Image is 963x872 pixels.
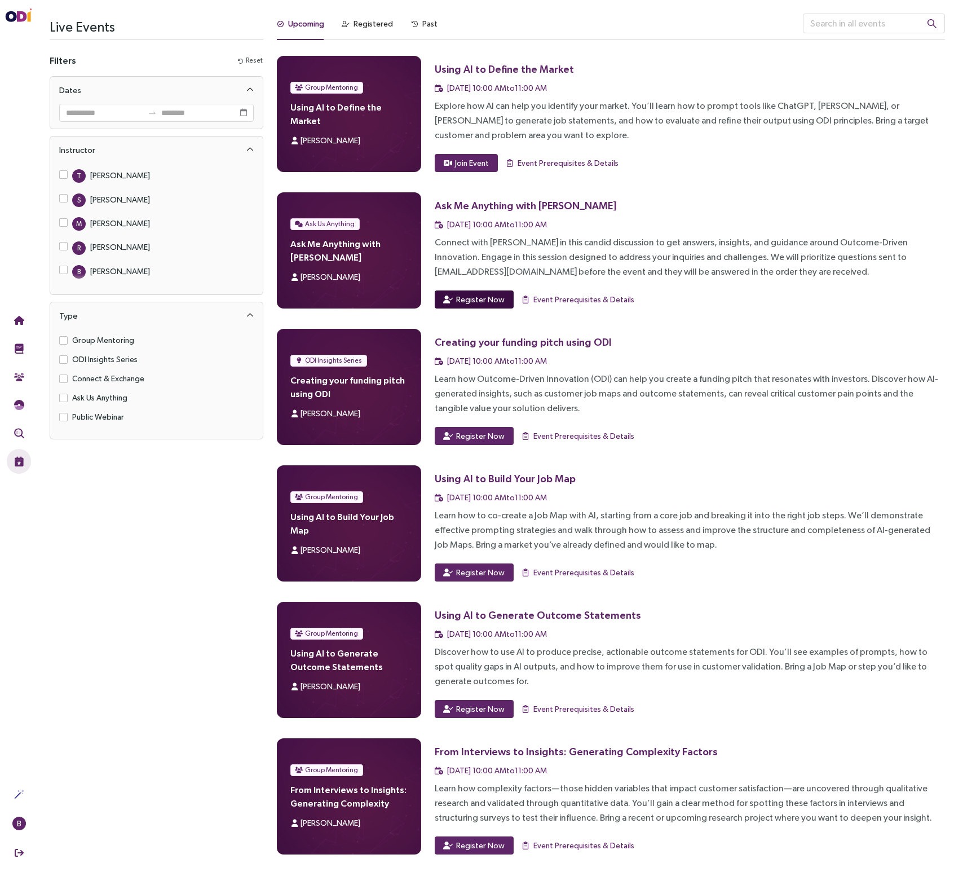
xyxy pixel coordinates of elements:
div: Instructor [59,143,95,157]
div: Learn how Outcome-Driven Innovation (ODI) can help you create a funding pitch that resonates with... [435,372,945,416]
button: B [7,811,31,836]
div: Dates [50,77,263,104]
span: Join Event [455,157,489,169]
span: Register Now [456,566,505,579]
h4: Creating your funding pitch using ODI [290,373,408,400]
span: Event Prerequisites & Details [533,839,634,852]
img: Training [14,343,24,354]
span: [PERSON_NAME] [301,682,360,691]
div: Instructor [50,136,263,164]
h4: Ask Me Anything with [PERSON_NAME] [290,237,408,264]
h3: Live Events [50,14,263,39]
button: Sign Out [7,840,31,865]
span: B [77,265,81,279]
button: Community [7,364,31,389]
button: Live Events [7,449,31,474]
span: M [76,217,82,231]
div: Using AI to Define the Market [435,62,574,76]
span: swap-right [148,108,157,117]
span: Group Mentoring [305,764,358,776]
div: Past [422,17,438,30]
button: Join Event [435,154,498,172]
span: T [77,169,81,183]
span: Event Prerequisites & Details [518,157,619,169]
button: Actions [7,782,31,807]
span: B [17,817,21,830]
div: Explore how AI can help you identify your market. You’ll learn how to prompt tools like ChatGPT, ... [435,99,945,143]
span: Event Prerequisites & Details [533,430,634,442]
span: ODI Insights Series [68,353,142,365]
span: [PERSON_NAME] [301,409,360,418]
span: [PERSON_NAME] [301,136,360,145]
span: Event Prerequisites & Details [533,566,634,579]
span: Group Mentoring [68,334,139,346]
span: search [927,19,937,29]
h4: Using AI to Build Your Job Map [290,510,408,537]
h4: Using AI to Define the Market [290,100,408,127]
img: JTBD Needs Framework [14,400,24,410]
span: [PERSON_NAME] [301,272,360,281]
button: Event Prerequisites & Details [505,154,619,172]
div: Dates [59,83,81,97]
img: Actions [14,789,24,799]
span: Group Mentoring [305,82,358,93]
button: Register Now [435,563,514,582]
div: Registered [354,17,393,30]
div: [PERSON_NAME] [90,217,150,230]
button: Register Now [435,427,514,445]
div: From Interviews to Insights: Generating Complexity Factors [435,745,718,759]
span: Ask Us Anything [68,391,132,404]
div: Connect with [PERSON_NAME] in this candid discussion to get answers, insights, and guidance aroun... [435,235,945,279]
img: Outcome Validation [14,428,24,438]
div: Type [59,309,77,323]
div: Learn how complexity factors—those hidden variables that impact customer satisfaction—are uncover... [435,781,945,825]
span: [DATE] 10:00 AM to 11:00 AM [447,356,547,365]
span: to [148,108,157,117]
button: Event Prerequisites & Details [520,700,635,718]
button: Training [7,336,31,361]
span: [DATE] 10:00 AM to 11:00 AM [447,220,547,229]
button: Event Prerequisites & Details [520,563,635,582]
span: Public Webinar [68,411,129,423]
button: Register Now [435,836,514,855]
span: Register Now [456,293,505,306]
span: [DATE] 10:00 AM to 11:00 AM [447,83,547,93]
span: [PERSON_NAME] [301,545,360,554]
button: Outcome Validation [7,421,31,446]
span: [DATE] 10:00 AM to 11:00 AM [447,766,547,775]
button: Home [7,308,31,333]
div: Discover how to use AI to produce precise, actionable outcome statements for ODI. You’ll see exam... [435,645,945,689]
button: Event Prerequisites & Details [520,427,635,445]
div: Ask Me Anything with [PERSON_NAME] [435,199,616,213]
div: Creating your funding pitch using ODI [435,335,612,349]
div: Type [50,302,263,329]
span: Reset [246,55,263,66]
h4: From Interviews to Insights: Generating Complexity Factors [290,783,408,810]
span: Connect & Exchange [68,372,149,385]
div: Upcoming [288,17,324,30]
div: [PERSON_NAME] [90,241,150,253]
img: Live Events [14,456,24,466]
div: [PERSON_NAME] [90,193,150,206]
span: Group Mentoring [305,628,358,639]
span: [PERSON_NAME] [301,818,360,827]
div: Using AI to Build Your Job Map [435,472,576,486]
button: search [918,14,946,33]
button: Register Now [435,700,514,718]
span: [DATE] 10:00 AM to 11:00 AM [447,493,547,502]
img: Community [14,372,24,382]
input: Search in all events [803,14,945,33]
span: Register Now [456,703,505,715]
span: S [77,193,81,207]
span: Event Prerequisites & Details [533,703,634,715]
h4: Filters [50,54,76,67]
button: Register Now [435,290,514,309]
span: Ask Us Anything [305,218,355,230]
span: Register Now [456,430,505,442]
span: ODI Insights Series [305,355,362,366]
button: Needs Framework [7,393,31,417]
span: Register Now [456,839,505,852]
h4: Using AI to Generate Outcome Statements [290,646,408,673]
div: Learn how to co-create a Job Map with AI, starting from a core job and breaking it into the right... [435,508,945,552]
div: [PERSON_NAME] [90,169,150,182]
